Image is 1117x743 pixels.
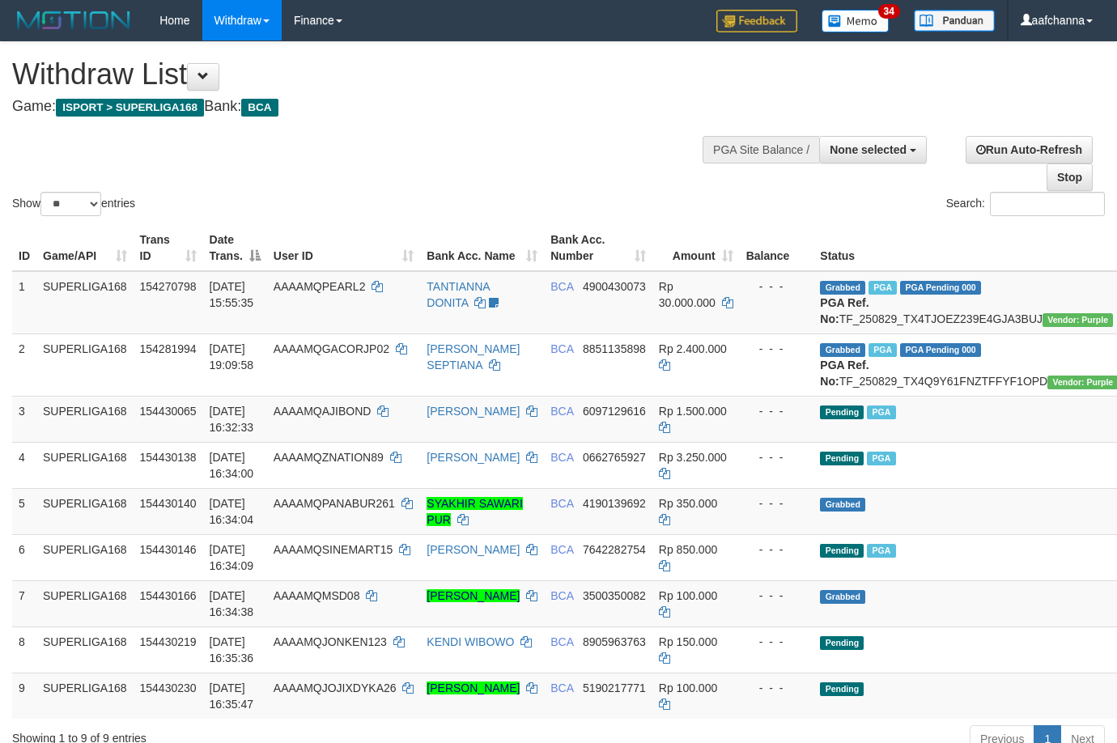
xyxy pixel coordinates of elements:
a: SYAKHIR SAWARI PUR [427,497,523,526]
td: SUPERLIGA168 [36,580,134,626]
span: BCA [550,589,573,602]
span: Copy 5190217771 to clipboard [583,681,646,694]
a: [PERSON_NAME] [427,451,520,464]
td: SUPERLIGA168 [36,442,134,488]
h4: Game: Bank: [12,99,728,115]
td: SUPERLIGA168 [36,673,134,719]
td: 6 [12,534,36,580]
th: Date Trans.: activate to sort column descending [203,225,267,271]
span: [DATE] 16:35:47 [210,681,254,711]
td: 7 [12,580,36,626]
td: 9 [12,673,36,719]
span: PGA Pending [900,343,981,357]
span: 154270798 [140,280,197,293]
div: - - - [746,680,808,696]
th: User ID: activate to sort column ascending [267,225,421,271]
b: PGA Ref. No: [820,296,869,325]
span: Pending [820,636,864,650]
span: Pending [820,405,864,419]
td: 5 [12,488,36,534]
a: [PERSON_NAME] [427,405,520,418]
span: PGA Pending [900,281,981,295]
span: AAAAMQPEARL2 [274,280,366,293]
span: [DATE] 15:55:35 [210,280,254,309]
div: - - - [746,495,808,512]
span: Rp 100.000 [659,681,717,694]
div: - - - [746,341,808,357]
b: PGA Ref. No: [820,359,869,388]
span: Marked by aafsoumeymey [867,405,895,419]
span: 34 [878,4,900,19]
span: Copy 4900430073 to clipboard [583,280,646,293]
span: BCA [550,635,573,648]
span: [DATE] 16:34:00 [210,451,254,480]
span: 154430140 [140,497,197,510]
span: AAAAMQAJIBOND [274,405,372,418]
div: - - - [746,403,808,419]
span: BCA [550,280,573,293]
span: Pending [820,452,864,465]
span: Rp 1.500.000 [659,405,727,418]
span: Grabbed [820,498,865,512]
a: Run Auto-Refresh [966,136,1093,163]
a: [PERSON_NAME] SEPTIANA [427,342,520,371]
img: panduan.png [914,10,995,32]
span: 154430138 [140,451,197,464]
td: 1 [12,271,36,334]
span: 154430065 [140,405,197,418]
span: Copy 4190139692 to clipboard [583,497,646,510]
span: AAAAMQPANABUR261 [274,497,395,510]
div: - - - [746,278,808,295]
td: 3 [12,396,36,442]
a: [PERSON_NAME] [427,589,520,602]
div: - - - [746,634,808,650]
td: SUPERLIGA168 [36,333,134,396]
a: [PERSON_NAME] [427,543,520,556]
span: 154430219 [140,635,197,648]
th: Bank Acc. Number: activate to sort column ascending [544,225,652,271]
div: - - - [746,541,808,558]
span: [DATE] 16:35:36 [210,635,254,664]
span: Pending [820,544,864,558]
th: Trans ID: activate to sort column ascending [134,225,203,271]
span: Grabbed [820,590,865,604]
img: MOTION_logo.png [12,8,135,32]
a: KENDI WIBOWO [427,635,514,648]
span: Marked by aafnonsreyleab [869,343,897,357]
span: Rp 850.000 [659,543,717,556]
a: Stop [1047,163,1093,191]
span: [DATE] 16:34:04 [210,497,254,526]
span: None selected [830,143,907,156]
span: AAAAMQJONKEN123 [274,635,387,648]
td: SUPERLIGA168 [36,534,134,580]
span: Copy 8905963763 to clipboard [583,635,646,648]
a: [PERSON_NAME] [427,681,520,694]
span: AAAAMQGACORJP02 [274,342,389,355]
span: Rp 150.000 [659,635,717,648]
td: SUPERLIGA168 [36,488,134,534]
span: BCA [550,497,573,510]
span: BCA [550,342,573,355]
span: ISPORT > SUPERLIGA168 [56,99,204,117]
th: ID [12,225,36,271]
span: Marked by aafmaleo [869,281,897,295]
span: BCA [550,681,573,694]
span: Marked by aafsoumeymey [867,544,895,558]
span: AAAAMQZNATION89 [274,451,384,464]
span: AAAAMQSINEMART15 [274,543,393,556]
span: [DATE] 19:09:58 [210,342,254,371]
span: Vendor URL: https://trx4.1velocity.biz [1043,313,1113,327]
img: Feedback.jpg [716,10,797,32]
label: Show entries [12,192,135,216]
span: Rp 350.000 [659,497,717,510]
h1: Withdraw List [12,58,728,91]
div: - - - [746,449,808,465]
select: Showentries [40,192,101,216]
td: 4 [12,442,36,488]
th: Amount: activate to sort column ascending [652,225,740,271]
span: Grabbed [820,281,865,295]
span: Copy 7642282754 to clipboard [583,543,646,556]
td: SUPERLIGA168 [36,271,134,334]
label: Search: [946,192,1105,216]
span: Rp 30.000.000 [659,280,716,309]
